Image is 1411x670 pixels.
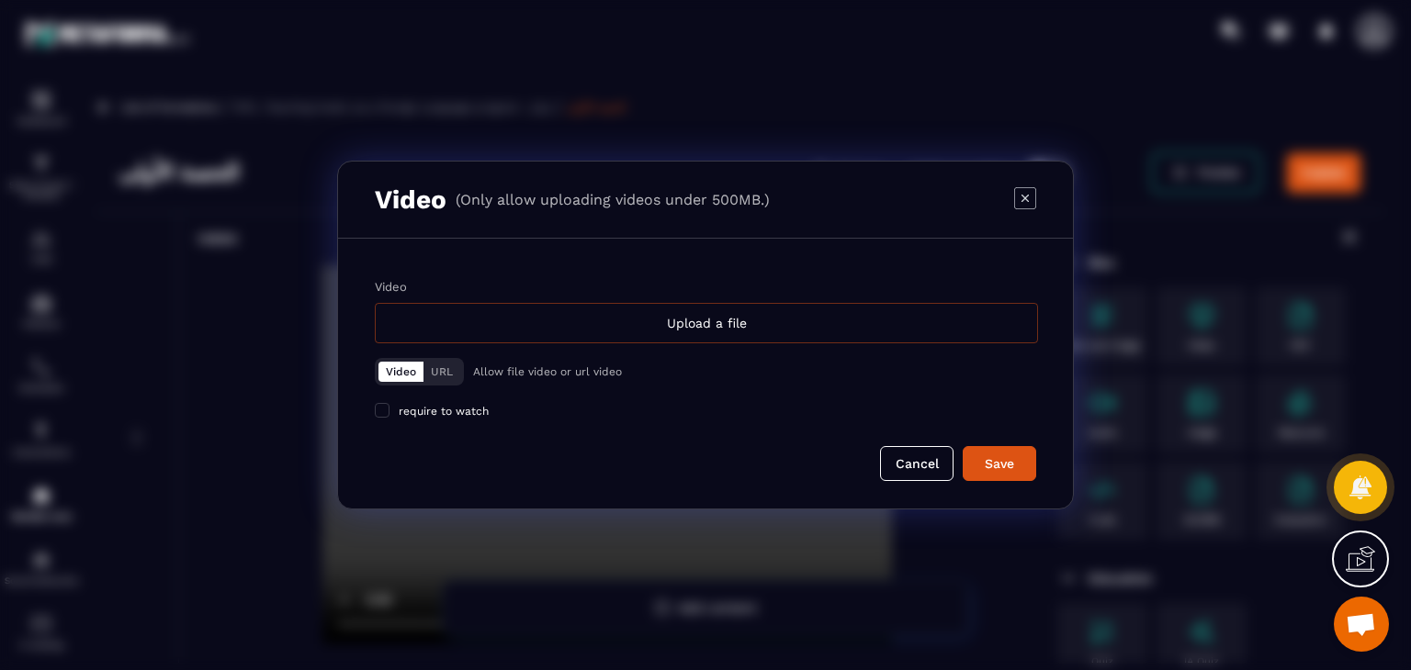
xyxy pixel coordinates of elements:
[456,191,770,208] p: (Only allow uploading videos under 500MB.)
[423,362,460,382] button: URL
[1334,597,1389,652] a: Open chat
[399,405,489,418] span: require to watch
[378,362,423,382] button: Video
[473,365,622,378] p: Allow file video or url video
[963,446,1036,481] button: Save
[975,454,1024,473] div: Save
[375,303,1038,343] div: Upload a file
[375,280,407,294] label: Video
[880,446,954,481] button: Cancel
[375,184,446,215] h3: Video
